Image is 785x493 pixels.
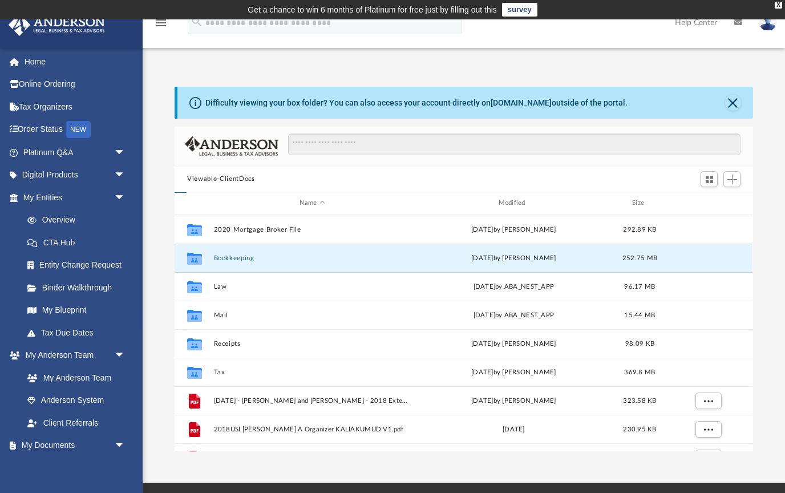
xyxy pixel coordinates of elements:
a: menu [154,22,168,30]
div: [DATE] by [PERSON_NAME] [415,224,612,235]
div: [DATE] by ABA_NEST_APP [415,281,612,292]
span: [DATE] - [PERSON_NAME] and [PERSON_NAME] - 2018 Extension Form 4868.pdf [214,397,411,404]
img: Anderson Advisors Platinum Portal [5,14,108,36]
a: My Blueprint [16,299,137,322]
span: 98.09 KB [625,340,654,346]
a: Home [8,50,143,73]
span: arrow_drop_down [114,164,137,187]
div: Name [213,198,410,208]
button: Bookkeeping [214,254,411,261]
div: NEW [66,121,91,138]
div: Modified [415,198,612,208]
input: Search files and folders [288,134,741,155]
button: Add [723,171,741,187]
div: Difficulty viewing your box folder? You can also access your account directly on outside of the p... [205,97,628,109]
div: Get a chance to win 6 months of Platinum for free just by filling out this [248,3,497,17]
button: Switch to Grid View [701,171,718,187]
a: Tax Due Dates [16,321,143,344]
a: CTA Hub [16,231,143,254]
a: Client Referrals [16,411,137,434]
a: My Anderson Team [16,366,131,389]
span: 292.89 KB [624,226,657,232]
span: arrow_drop_down [114,186,137,209]
div: [DATE] by [PERSON_NAME] [415,253,612,263]
a: Anderson System [16,389,137,412]
a: Binder Walkthrough [16,276,143,299]
a: Overview [16,209,143,232]
span: 252.75 MB [622,254,657,261]
a: Tax Organizers [8,95,143,118]
span: 323.58 KB [624,397,657,403]
span: 2018USI [PERSON_NAME] A Organizer KALIAKUMUD V1.pdf [214,425,411,433]
i: menu [154,16,168,30]
a: Order StatusNEW [8,118,143,142]
span: arrow_drop_down [114,141,137,164]
a: Digital Productsarrow_drop_down [8,164,143,187]
a: Online Ordering [8,73,143,96]
button: Law [214,282,411,290]
div: [DATE] by [PERSON_NAME] [415,367,612,377]
button: Close [725,95,741,111]
div: grid [175,215,752,452]
span: 369.8 MB [625,369,655,375]
div: id [180,198,208,208]
button: 2020 Mortgage Broker File [214,225,411,233]
span: arrow_drop_down [114,434,137,458]
span: 15.44 MB [625,312,655,318]
button: More options [695,392,722,409]
div: close [775,2,782,9]
a: My Entitiesarrow_drop_down [8,186,143,209]
div: [DATE] by ABA_NEST_APP [415,310,612,320]
a: Entity Change Request [16,254,143,277]
div: [DATE] [415,424,612,434]
i: search [191,15,203,28]
button: Mail [214,311,411,318]
a: My Documentsarrow_drop_down [8,434,137,457]
a: [DOMAIN_NAME] [491,98,552,107]
button: More options [695,421,722,438]
button: Receipts [214,340,411,347]
button: Tax [214,368,411,375]
button: Viewable-ClientDocs [187,174,254,184]
img: User Pic [759,14,776,31]
div: Size [617,198,663,208]
a: Platinum Q&Aarrow_drop_down [8,141,143,164]
a: My Anderson Teamarrow_drop_down [8,344,137,367]
span: 230.95 KB [624,426,657,432]
div: id [668,198,748,208]
div: [DATE] by [PERSON_NAME] [415,338,612,349]
div: [DATE] by [PERSON_NAME] [415,395,612,406]
a: survey [502,3,537,17]
span: arrow_drop_down [114,344,137,367]
span: 96.17 MB [625,283,655,289]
